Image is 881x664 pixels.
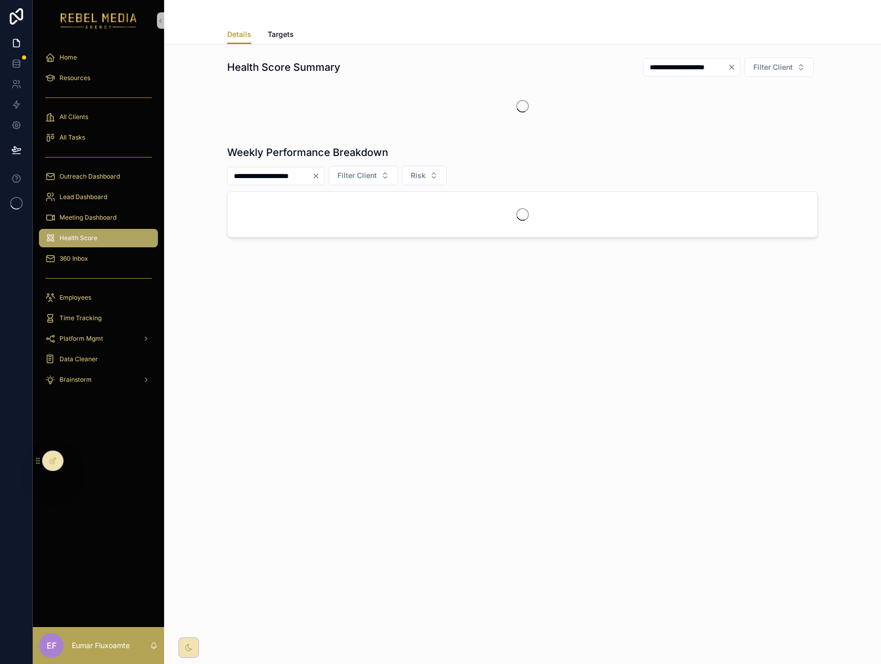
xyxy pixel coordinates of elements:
a: Health Score [39,229,158,247]
span: Lead Dashboard [59,193,107,201]
span: Employees [59,294,91,302]
a: Data Cleaner [39,350,158,368]
h1: Health Score Summary [227,60,341,74]
span: Health Score [59,234,97,242]
p: Eumar Fluxoamte [72,640,130,651]
a: Lead Dashboard [39,188,158,206]
a: Details [227,25,251,45]
a: Platform Mgmt [39,329,158,348]
button: Select Button [745,57,814,77]
span: Filter Client [753,62,793,72]
button: Clear [312,172,324,180]
a: All Clients [39,108,158,126]
a: Time Tracking [39,309,158,327]
span: Risk [411,170,426,181]
h1: Weekly Performance Breakdown [227,145,388,160]
span: Data Cleaner [59,355,98,363]
a: All Tasks [39,128,158,147]
button: Clear [728,63,740,71]
a: Outreach Dashboard [39,167,158,186]
span: All Clients [59,113,88,121]
span: Details [227,29,251,40]
button: Select Button [329,166,398,185]
a: Resources [39,69,158,87]
span: Platform Mgmt [59,335,103,343]
span: Time Tracking [59,314,102,322]
a: 360 Inbox [39,249,158,268]
div: scrollable content [33,41,164,402]
span: All Tasks [59,133,85,142]
img: App logo [61,12,137,29]
button: Select Button [402,166,447,185]
span: Filter Client [337,170,377,181]
a: Meeting Dashboard [39,208,158,227]
a: Home [39,48,158,67]
span: Outreach Dashboard [59,172,120,181]
a: Employees [39,288,158,307]
span: EF [47,639,56,652]
span: Targets [268,29,294,40]
a: Brainstorm [39,370,158,389]
span: 360 Inbox [59,255,88,263]
span: Brainstorm [59,376,92,384]
a: Targets [268,25,294,46]
span: Meeting Dashboard [59,213,116,222]
span: Home [59,53,77,62]
span: Resources [59,74,90,82]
